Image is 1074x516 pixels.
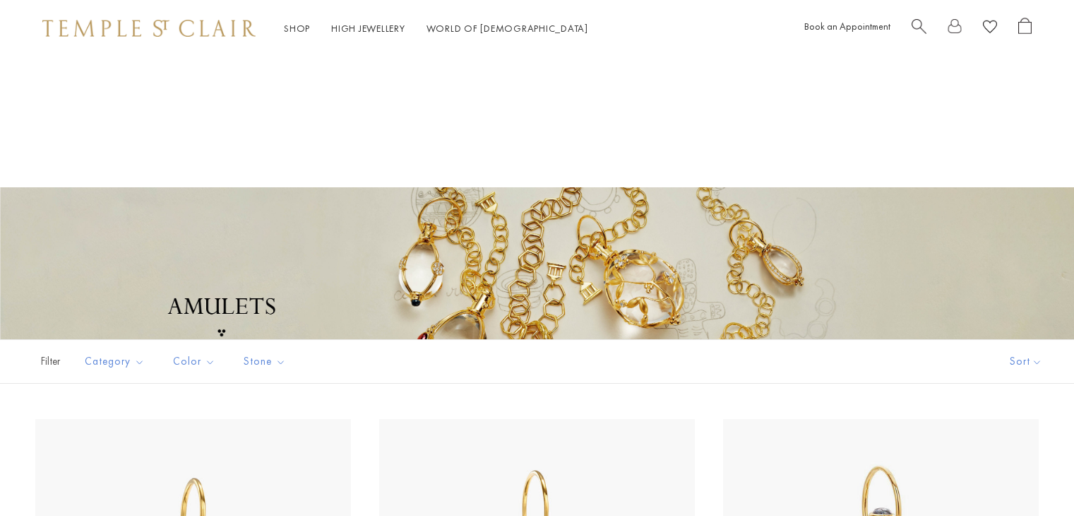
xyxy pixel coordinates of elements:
a: High JewelleryHigh Jewellery [331,22,405,35]
nav: Main navigation [284,20,588,37]
a: View Wishlist [983,18,997,40]
span: Color [166,353,226,370]
a: Book an Appointment [804,20,890,33]
a: Open Shopping Bag [1018,18,1032,40]
a: World of [DEMOGRAPHIC_DATA]World of [DEMOGRAPHIC_DATA] [426,22,588,35]
span: Stone [237,353,297,370]
img: Temple St. Clair [42,20,256,37]
button: Color [162,346,226,377]
span: Category [78,353,155,370]
button: Show sort by [978,340,1074,383]
button: Category [74,346,155,377]
a: Search [912,18,926,40]
iframe: Gorgias live chat messenger [1003,450,1060,502]
a: ShopShop [284,22,310,35]
button: Stone [233,346,297,377]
